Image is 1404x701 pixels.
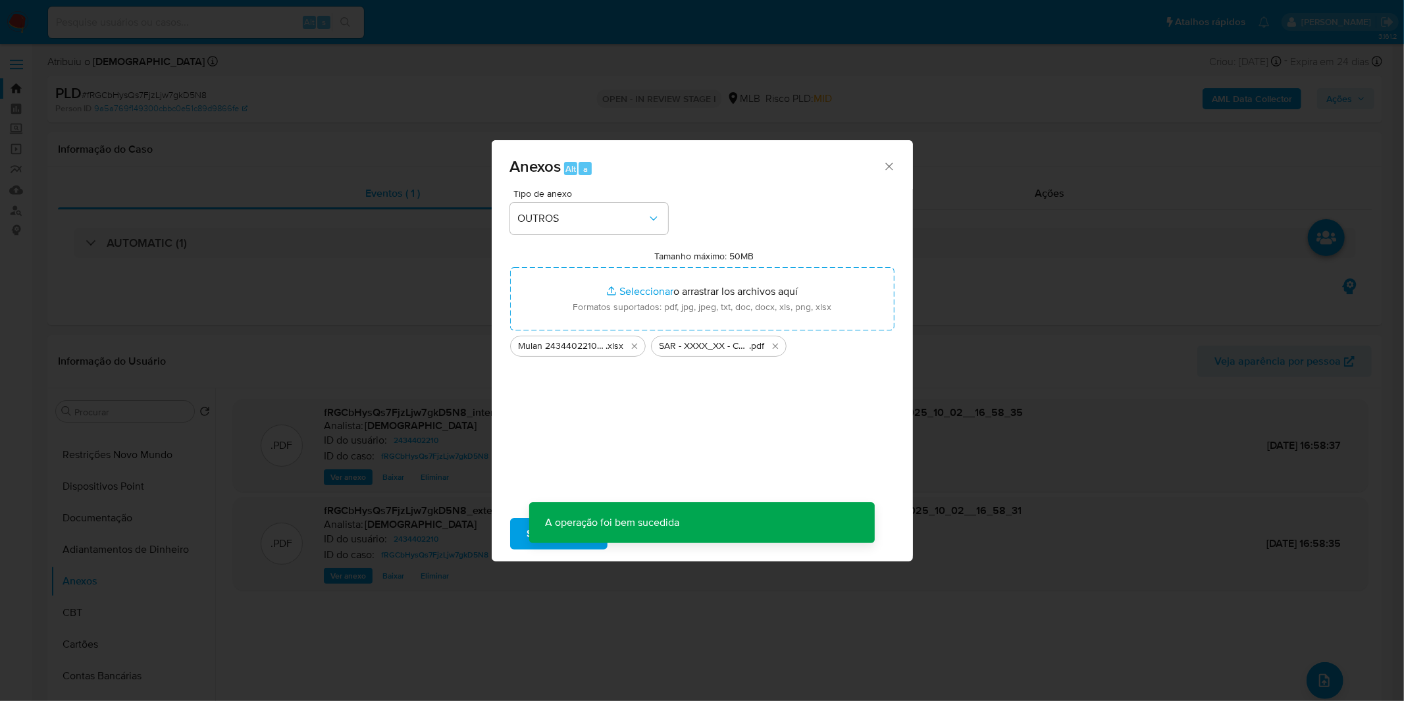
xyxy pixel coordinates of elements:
span: Mulan 2434402210_2025_10_01_08_21_12 [519,340,606,353]
button: Cerrar [883,160,895,172]
span: .pdf [750,340,765,353]
span: Cancelar [630,519,673,548]
span: Tipo de anexo [513,189,671,198]
span: OUTROS [518,212,647,225]
span: SAR - XXXX_XX - CPF 09470198395 - [PERSON_NAME] [660,340,750,353]
p: A operação foi bem sucedida [529,502,695,543]
label: Tamanho máximo: 50MB [654,250,754,262]
button: OUTROS [510,203,668,234]
ul: Archivos seleccionados [510,330,895,357]
span: Subir arquivo [527,519,590,548]
button: Subir arquivo [510,518,608,550]
span: Alt [565,163,576,175]
span: a [583,163,588,175]
button: Eliminar SAR - XXXX_XX - CPF 09470198395 - DENILSON DE SOUSA E SILVA MOREIRA.pdf [767,338,783,354]
span: Anexos [510,155,561,178]
button: Eliminar Mulan 2434402210_2025_10_01_08_21_12.xlsx [627,338,642,354]
span: .xlsx [606,340,624,353]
